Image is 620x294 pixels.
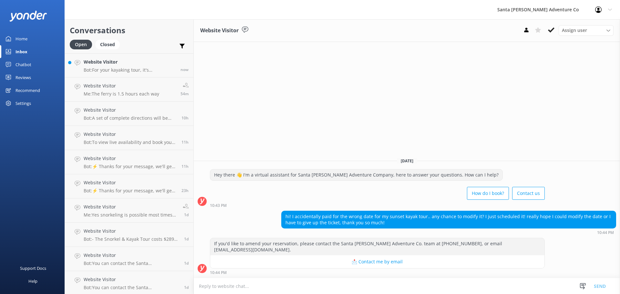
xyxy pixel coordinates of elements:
a: Website VisitorMe:Yes snorkeling is possible most times dependent on your tour choice and timing.... [65,198,193,223]
strong: 10:44 PM [597,231,614,235]
span: 09:07am 17-Aug-2025 (UTC -07:00) America/Tijuana [184,236,189,242]
p: Bot: To view live availability and book your Santa [PERSON_NAME] Adventure tour, please visit [UR... [84,139,177,145]
img: yonder-white-logo.png [10,11,47,21]
a: Website VisitorBot:⚡ Thanks for your message, we'll get back to you as soon as we can. You're als... [65,174,193,198]
div: Home [15,32,27,45]
span: Assign user [562,27,587,34]
a: Closed [95,41,123,48]
h4: Website Visitor [84,106,177,114]
h3: Website Visitor [200,26,239,35]
span: [DATE] [397,158,417,164]
a: Website VisitorBot:To view live availability and book your Santa [PERSON_NAME] Adventure tour, pl... [65,126,193,150]
span: 09:15am 18-Aug-2025 (UTC -07:00) America/Tijuana [181,67,189,72]
div: hi! I accidentally paid for the wrong date for my sunset kayak tour.. any chance to modify it? I ... [282,211,616,228]
h4: Website Visitor [84,155,177,162]
p: Bot: You can contact the Santa [PERSON_NAME] Adventure Co. team at [PHONE_NUMBER], or by emailing... [84,285,179,290]
div: Hey there 👋 I'm a virtual assistant for Santa [PERSON_NAME] Adventure Company, here to answer you... [210,169,502,180]
a: Website VisitorBot:- The Snorkel & Kayak Tour costs $289 per person plus ferry transportation ($7... [65,223,193,247]
h4: Website Visitor [84,276,179,283]
h4: Website Visitor [84,203,178,210]
span: 09:58pm 17-Aug-2025 (UTC -07:00) America/Tijuana [181,164,189,169]
p: Bot: For your kayaking tour, it's recommended to wear a bathing suit under the provided wetsuit. ... [84,67,176,73]
span: 09:34am 17-Aug-2025 (UTC -07:00) America/Tijuana [181,188,189,193]
h4: Website Visitor [84,252,179,259]
div: Closed [95,40,120,49]
button: Contact us [512,187,545,200]
div: Settings [15,97,31,110]
p: Bot: - The Snorkel & Kayak Tour costs $289 per person plus ferry transportation ($70 for adults, ... [84,236,179,242]
strong: 10:44 PM [210,271,227,275]
a: Website VisitorBot:⚡ Thanks for your message, we'll get back to you as soon as we can. You're als... [65,150,193,174]
a: Website VisitorBot:For your kayaking tour, it's recommended to wear a bathing suit under the prov... [65,53,193,77]
span: 10:32pm 17-Aug-2025 (UTC -07:00) America/Tijuana [181,115,189,121]
p: Me: The ferry is 1.5 hours each way [84,91,159,97]
span: 05:50am 17-Aug-2025 (UTC -07:00) America/Tijuana [184,285,189,290]
p: Bot: ⚡ Thanks for your message, we'll get back to you as soon as we can. You're also welcome to k... [84,164,177,169]
h4: Website Visitor [84,82,159,89]
a: Website VisitorBot:A set of complete directions will be included in your confirmation email. It i... [65,102,193,126]
h2: Conversations [70,24,189,36]
div: If you'd like to amend your reservation, please contact the Santa [PERSON_NAME] Adventure Co. tea... [210,238,544,255]
h4: Website Visitor [84,58,176,66]
div: Inbox [15,45,27,58]
span: 08:21am 18-Aug-2025 (UTC -07:00) America/Tijuana [181,91,189,96]
p: Bot: A set of complete directions will be included in your confirmation email. It is helpful to h... [84,115,177,121]
h4: Website Visitor [84,131,177,138]
span: 09:02am 17-Aug-2025 (UTC -07:00) America/Tijuana [184,260,189,266]
button: How do I book? [467,187,509,200]
p: Me: Yes snorkeling is possible most times dependent on your tour choice and timing. If you were o... [84,212,178,218]
a: Open [70,41,95,48]
div: Reviews [15,71,31,84]
a: Website VisitorMe:The ferry is 1.5 hours each way54m [65,77,193,102]
div: Assign User [559,25,614,35]
div: Support Docs [20,262,46,275]
div: Chatbot [15,58,31,71]
div: Open [70,40,92,49]
h4: Website Visitor [84,179,177,186]
button: 📩 Contact me by email [210,255,544,268]
strong: 10:43 PM [210,204,227,208]
a: Website VisitorBot:You can contact the Santa [PERSON_NAME] Adventure Co. team at [PHONE_NUMBER], ... [65,247,193,271]
div: Recommend [15,84,40,97]
span: 09:12am 17-Aug-2025 (UTC -07:00) America/Tijuana [184,212,189,218]
p: Bot: ⚡ Thanks for your message, we'll get back to you as soon as we can. You're also welcome to k... [84,188,177,194]
div: 10:43pm 16-Aug-2025 (UTC -07:00) America/Tijuana [210,203,545,208]
div: 10:44pm 16-Aug-2025 (UTC -07:00) America/Tijuana [281,230,616,235]
span: 10:03pm 17-Aug-2025 (UTC -07:00) America/Tijuana [181,139,189,145]
p: Bot: You can contact the Santa [PERSON_NAME] Adventure Co. team at [PHONE_NUMBER], or by emailing... [84,260,179,266]
div: Help [28,275,37,288]
div: 10:44pm 16-Aug-2025 (UTC -07:00) America/Tijuana [210,270,545,275]
h4: Website Visitor [84,228,179,235]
